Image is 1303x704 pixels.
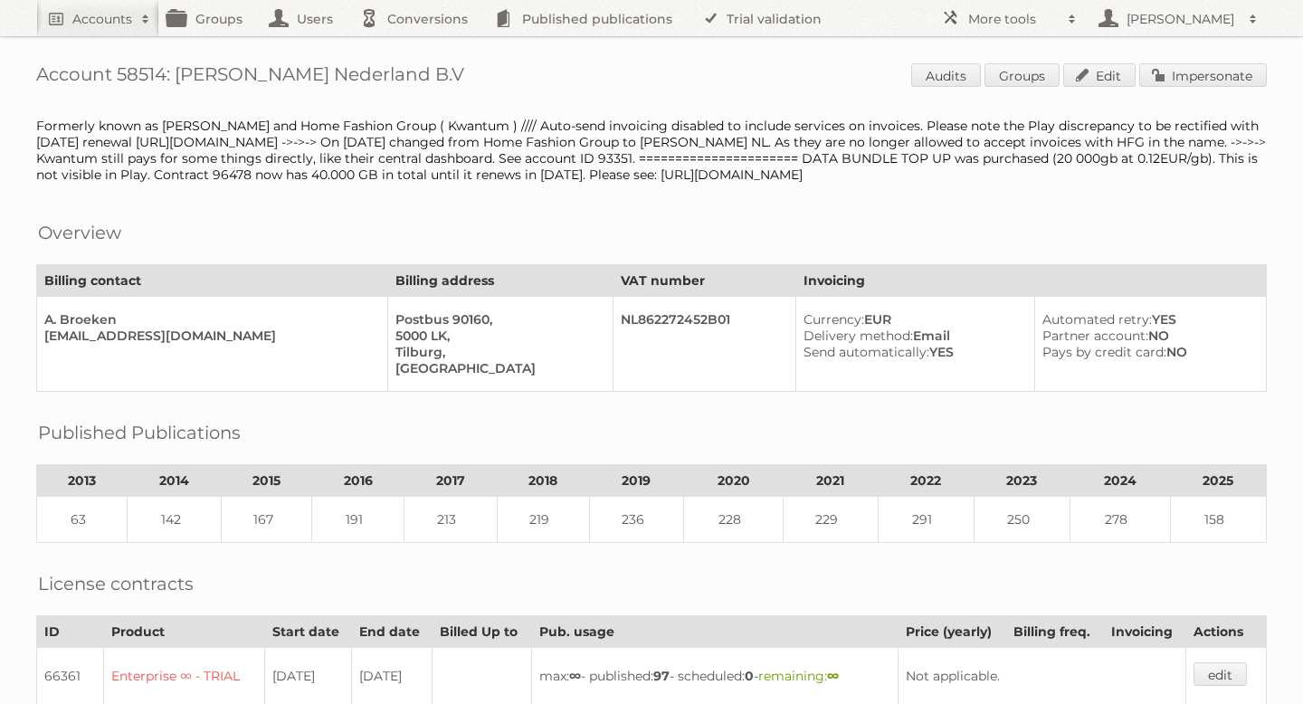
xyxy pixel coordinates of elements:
th: Start date [264,616,352,648]
h2: [PERSON_NAME] [1122,10,1240,28]
strong: ∞ [827,668,839,684]
th: 2015 [222,465,312,497]
td: 158 [1170,497,1266,543]
td: 191 [312,497,404,543]
td: 250 [974,497,1070,543]
h2: Published Publications [38,419,241,446]
th: 2020 [683,465,783,497]
td: 278 [1070,497,1170,543]
span: Send automatically: [804,344,929,360]
a: Impersonate [1139,63,1267,87]
th: 2016 [312,465,404,497]
span: remaining: [758,668,839,684]
div: Email [804,328,1020,344]
th: 2013 [37,465,128,497]
h1: Account 58514: [PERSON_NAME] Nederland B.V [36,63,1267,90]
th: Product [104,616,264,648]
th: 2021 [784,465,878,497]
span: Pays by credit card: [1042,344,1166,360]
td: 291 [878,497,974,543]
div: [EMAIL_ADDRESS][DOMAIN_NAME] [44,328,373,344]
a: Groups [984,63,1060,87]
th: 2018 [497,465,589,497]
td: 213 [404,497,497,543]
a: Edit [1063,63,1136,87]
div: NO [1042,328,1251,344]
th: Actions [1185,616,1266,648]
th: Billed Up to [433,616,531,648]
td: NL862272452B01 [613,297,796,392]
th: End date [352,616,433,648]
th: 2017 [404,465,497,497]
strong: 97 [653,668,670,684]
th: ID [37,616,104,648]
div: YES [1042,311,1251,328]
td: 236 [589,497,683,543]
h2: Accounts [72,10,132,28]
td: 63 [37,497,128,543]
h2: More tools [968,10,1059,28]
th: Billing address [388,265,613,297]
th: VAT number [613,265,796,297]
th: Price (yearly) [899,616,1006,648]
th: 2019 [589,465,683,497]
td: 229 [784,497,878,543]
div: NO [1042,344,1251,360]
span: Automated retry: [1042,311,1152,328]
h2: Overview [38,219,121,246]
td: 142 [128,497,222,543]
div: YES [804,344,1020,360]
th: Invoicing [1104,616,1185,648]
div: [GEOGRAPHIC_DATA] [395,360,598,376]
a: Audits [911,63,981,87]
strong: ∞ [569,668,581,684]
div: 5000 LK, [395,328,598,344]
span: Currency: [804,311,864,328]
span: Delivery method: [804,328,913,344]
th: 2024 [1070,465,1170,497]
div: A. Broeken [44,311,373,328]
th: 2023 [974,465,1070,497]
th: 2022 [878,465,974,497]
strong: 0 [745,668,754,684]
th: Pub. usage [531,616,899,648]
div: Tilburg, [395,344,598,360]
th: 2014 [128,465,222,497]
th: Billing freq. [1006,616,1104,648]
td: 219 [497,497,589,543]
div: EUR [804,311,1020,328]
h2: License contracts [38,570,194,597]
th: Billing contact [37,265,388,297]
span: Partner account: [1042,328,1148,344]
div: Postbus 90160, [395,311,598,328]
th: Invoicing [796,265,1267,297]
td: 228 [683,497,783,543]
div: Formerly known as [PERSON_NAME] and Home Fashion Group ( Kwantum ) //// Auto-send invoicing disab... [36,118,1267,183]
a: edit [1194,662,1247,686]
td: 167 [222,497,312,543]
th: 2025 [1170,465,1266,497]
